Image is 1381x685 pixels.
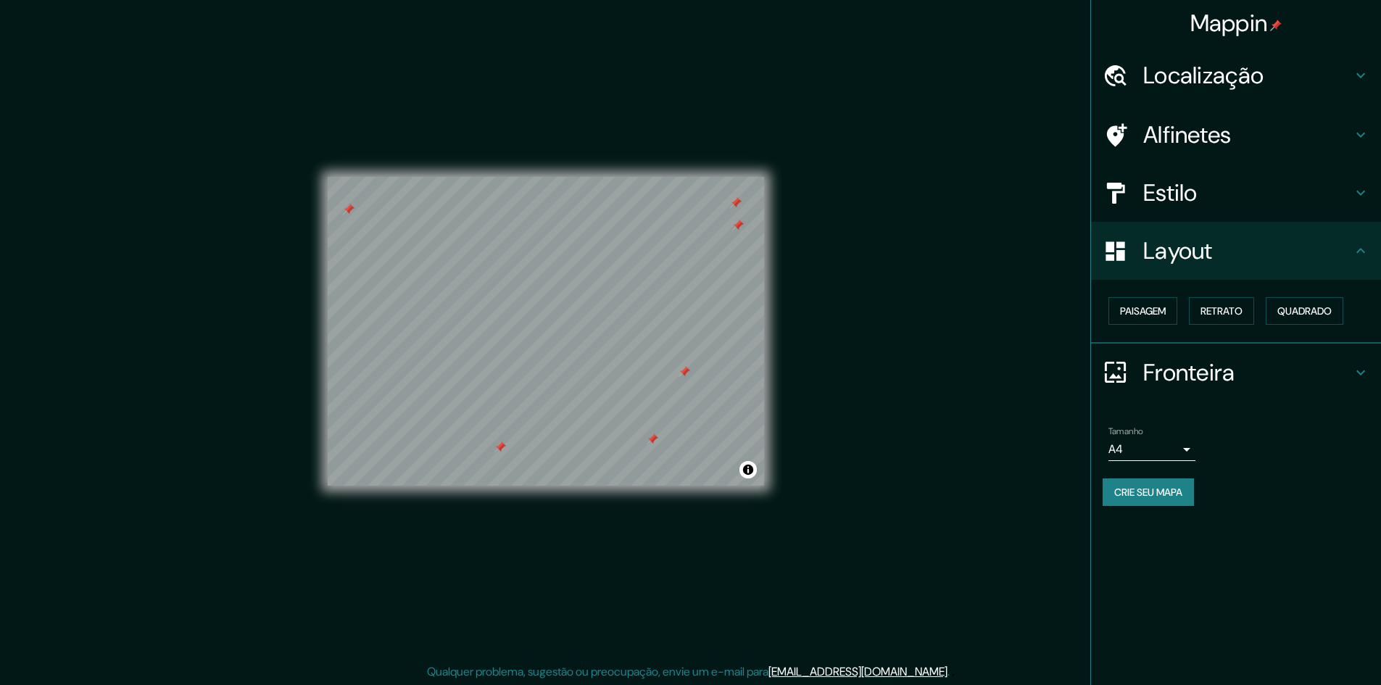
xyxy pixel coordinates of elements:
[427,664,768,679] font: Qualquer problema, sugestão ou preocupação, envie um e-mail para
[1091,164,1381,222] div: Estilo
[1277,304,1332,317] font: Quadrado
[1190,8,1268,38] font: Mappin
[1108,297,1177,325] button: Paisagem
[1114,486,1182,499] font: Crie seu mapa
[1091,106,1381,164] div: Alfinetes
[1108,425,1143,437] font: Tamanho
[947,664,950,679] font: .
[1120,304,1166,317] font: Paisagem
[1143,236,1213,266] font: Layout
[739,461,757,478] button: Alternar atribuição
[1266,297,1343,325] button: Quadrado
[1143,178,1198,208] font: Estilo
[1143,60,1264,91] font: Localização
[328,177,764,486] canvas: Mapa
[1091,222,1381,280] div: Layout
[1143,357,1235,388] font: Fronteira
[1091,344,1381,402] div: Fronteira
[1270,20,1282,31] img: pin-icon.png
[1108,441,1123,457] font: A4
[1091,46,1381,104] div: Localização
[1103,478,1194,506] button: Crie seu mapa
[950,663,952,679] font: .
[1143,120,1232,150] font: Alfinetes
[1252,628,1365,669] iframe: Iniciador de widget de ajuda
[952,663,955,679] font: .
[768,664,947,679] a: [EMAIL_ADDRESS][DOMAIN_NAME]
[1189,297,1254,325] button: Retrato
[1108,438,1195,461] div: A4
[1200,304,1243,317] font: Retrato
